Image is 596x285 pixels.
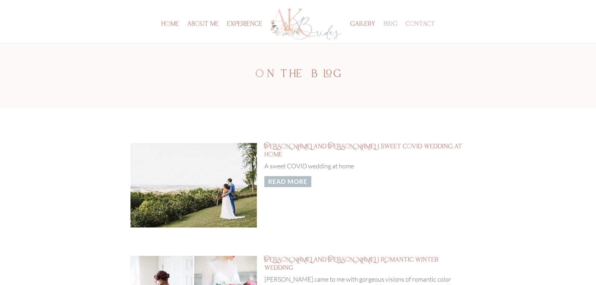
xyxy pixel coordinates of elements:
[129,143,264,237] img: sangeeta and greg | sweet covid wedding at home
[264,176,311,187] a: read more
[264,142,462,159] a: [PERSON_NAME] and [PERSON_NAME] | sweet covid wedding at home
[264,255,439,272] a: [PERSON_NAME] and [PERSON_NAME] | Romantic winter wedding
[269,7,342,42] img: Los Angeles Wedding Planner - AK Brides
[227,22,262,43] a: experience
[129,69,467,83] h2: on the blog
[350,22,375,43] a: gallery
[161,22,179,43] a: home
[129,162,467,170] p: A sweet COVID wedding at home
[384,22,397,43] a: blog
[187,22,219,43] a: about me
[405,22,435,43] a: contact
